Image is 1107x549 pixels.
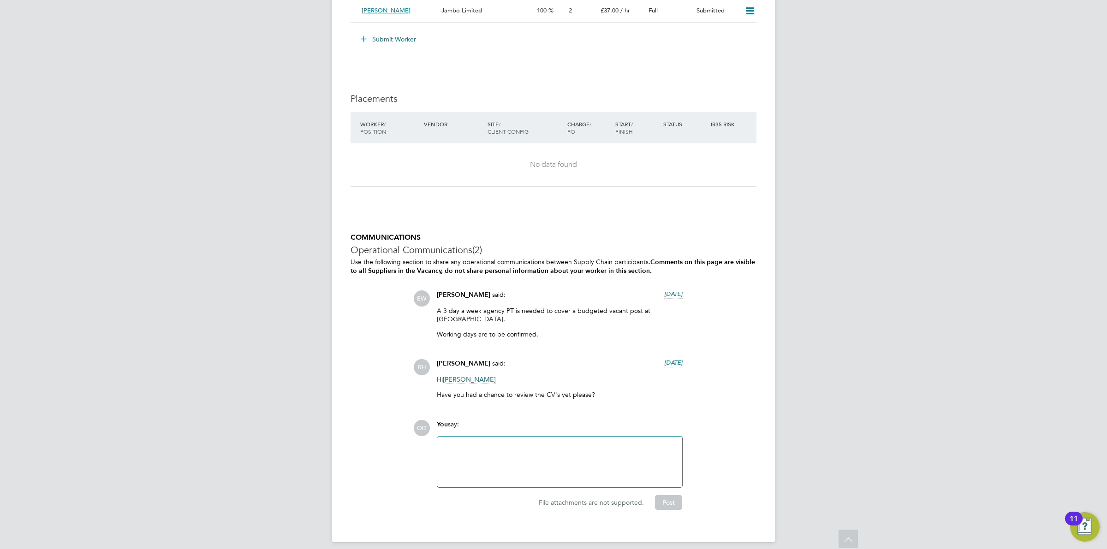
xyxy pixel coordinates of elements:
[565,116,613,140] div: Charge
[488,120,529,135] span: / Client Config
[492,290,506,299] span: said:
[613,116,661,140] div: Start
[360,160,747,170] div: No data found
[437,330,683,338] p: Working days are to be confirmed.
[443,375,496,384] span: [PERSON_NAME]
[437,360,490,367] span: [PERSON_NAME]
[485,116,565,140] div: Site
[661,116,709,132] div: Status
[437,291,490,299] span: [PERSON_NAME]
[351,244,756,256] h3: Operational Communications
[414,359,430,375] span: RH
[472,244,482,256] span: (2)
[437,375,683,384] p: Hi
[437,420,448,428] span: You
[351,258,756,275] p: Use the following section to share any operational communications between Supply Chain participants.
[655,495,682,510] button: Post
[1070,512,1100,542] button: Open Resource Center, 11 new notifications
[601,6,619,14] span: £37.00
[615,120,633,135] span: / Finish
[358,116,422,140] div: Worker
[414,420,430,436] span: OD
[354,32,423,47] button: Submit Worker
[437,307,683,323] p: A 3 day a week agency PT is needed to cover a budgeted vacant post at [GEOGRAPHIC_DATA].
[539,498,644,507] span: File attachments are not supported.
[492,359,506,367] span: said:
[708,116,740,132] div: IR35 Risk
[351,93,756,105] h3: Placements
[664,359,683,366] span: [DATE]
[362,6,411,14] span: [PERSON_NAME]
[437,390,683,399] p: Have you had a chance to review the CV's yet please?
[649,6,658,14] span: Full
[620,6,630,14] span: / hr
[351,233,756,242] h5: COMMUNICATIONS
[569,6,572,14] span: 2
[360,120,386,135] span: / Position
[437,420,683,436] div: say:
[422,116,485,132] div: Vendor
[414,290,430,307] span: EW
[537,6,547,14] span: 100
[664,290,683,298] span: [DATE]
[1070,519,1078,531] div: 11
[567,120,591,135] span: / PO
[693,3,741,18] div: Submitted
[441,6,482,14] span: Jambo Limited
[351,258,755,275] b: Comments on this page are visible to all Suppliers in the Vacancy, do not share personal informat...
